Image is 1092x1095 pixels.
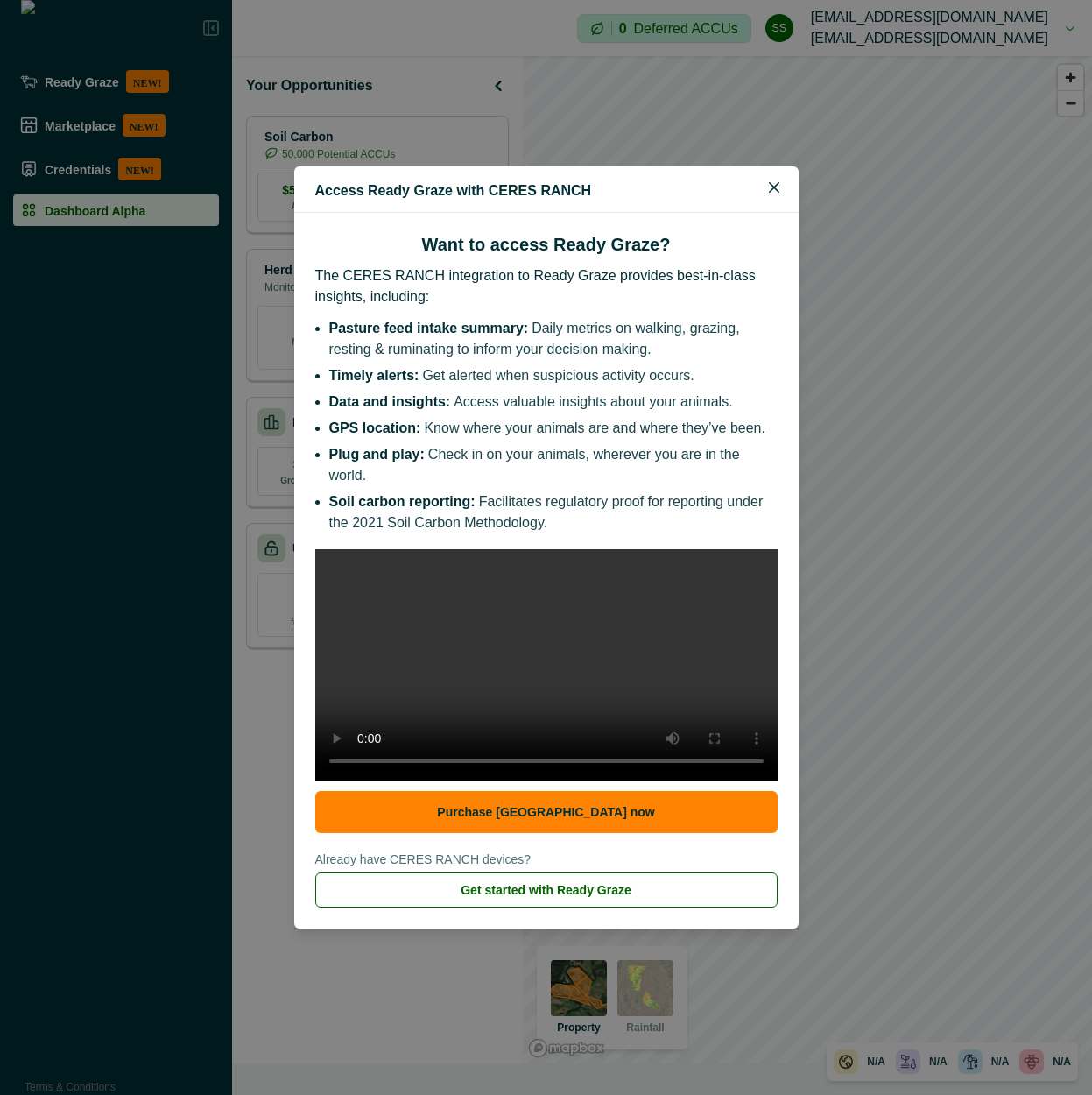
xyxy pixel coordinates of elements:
[760,173,788,201] button: Close
[454,394,732,409] span: Access valuable insights about your animals.
[315,851,778,872] p: Already have CERES RANCH devices?
[329,447,425,462] span: Plug and play:
[315,265,778,307] p: The CERES RANCH integration to Ready Graze provides best-in-class insights, including:
[329,368,419,383] span: Timely alerts:
[315,872,778,908] button: Get started with Ready Graze
[315,234,778,255] h2: Want to access Ready Graze?
[424,420,765,435] span: Know where your animals are and where they’ve been.
[329,420,421,435] span: GPS location:
[315,791,778,833] button: Purchase [GEOGRAPHIC_DATA] now
[329,321,740,357] span: Daily metrics on walking, grazing, resting & ruminating to inform your decision making.
[294,166,799,213] header: Access Ready Graze with CERES RANCH
[329,494,764,530] span: Facilitates regulatory proof for reporting under the 2021 Soil Carbon Methodology.
[329,394,451,409] span: Data and insights:
[422,368,694,383] span: Get alerted when suspicious activity occurs.
[329,321,529,336] span: Pasture feed intake summary:
[329,494,476,509] span: Soil carbon reporting:
[329,447,740,483] span: Check in on your animals, wherever you are in the world.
